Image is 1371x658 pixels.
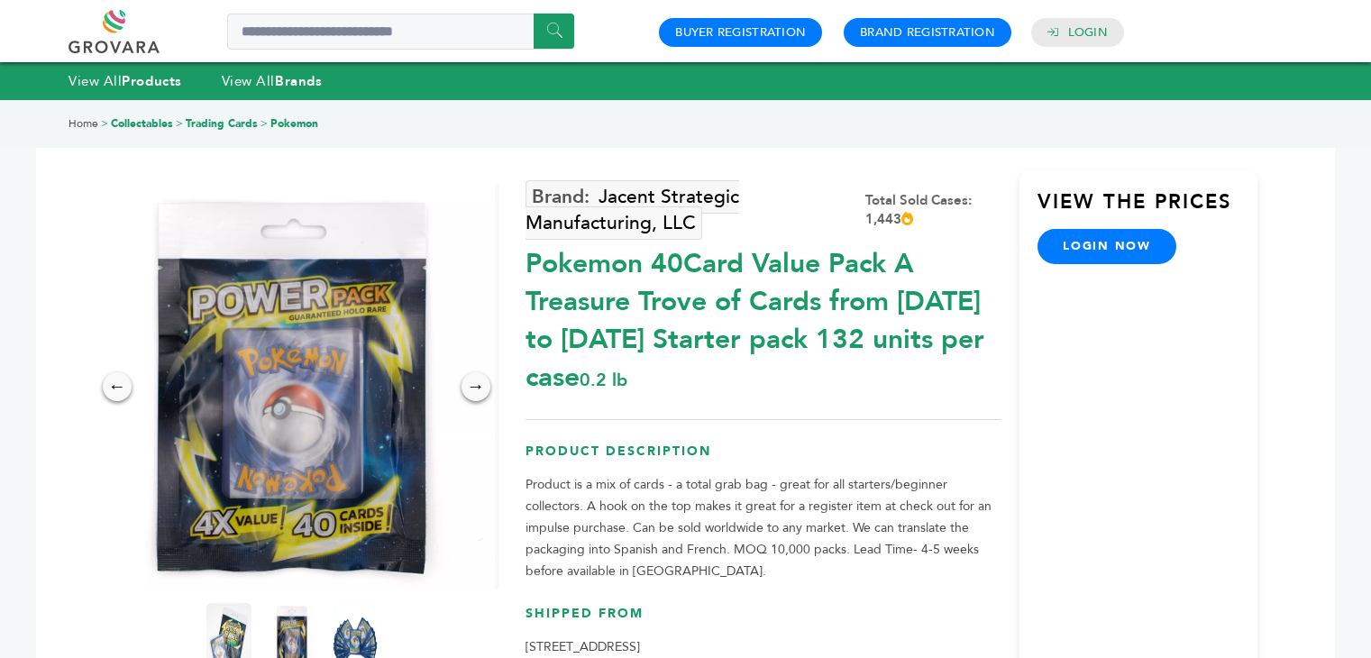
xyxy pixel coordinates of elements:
[275,72,322,90] strong: Brands
[103,372,132,401] div: ←
[101,116,108,131] span: >
[1037,229,1176,263] a: login now
[186,116,258,131] a: Trading Cards
[222,72,323,90] a: View AllBrands
[176,116,183,131] span: >
[227,14,574,50] input: Search a product or brand...
[1037,188,1257,230] h3: View the Prices
[675,24,806,41] a: Buyer Registration
[260,116,268,131] span: >
[270,116,318,131] a: Pokemon
[526,236,1001,397] div: Pokemon 40Card Value Pack A Treasure Trove of Cards from [DATE] to [DATE] Starter pack 132 units ...
[860,24,995,41] a: Brand Registration
[122,72,181,90] strong: Products
[462,372,490,401] div: →
[1068,24,1108,41] a: Login
[111,116,173,131] a: Collectables
[69,72,182,90] a: View AllProducts
[526,605,1001,636] h3: Shipped From
[69,116,98,131] a: Home
[526,474,1001,582] p: Product is a mix of cards - a total grab bag - great for all starters/beginner collectors. A hook...
[526,180,739,240] a: Jacent Strategic Manufacturing, LLC
[580,368,627,392] span: 0.2 lb
[89,184,495,589] img: Pokemon 40-Card Value Pack – A Treasure Trove of Cards from 1996 to 2024 - Starter pack! 132 unit...
[526,443,1001,474] h3: Product Description
[865,191,1001,229] div: Total Sold Cases: 1,443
